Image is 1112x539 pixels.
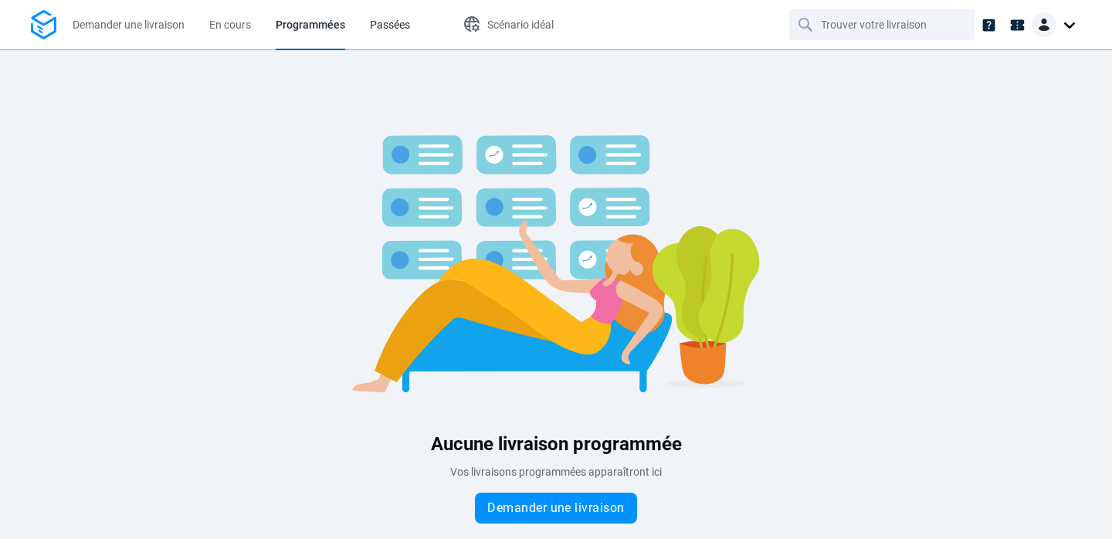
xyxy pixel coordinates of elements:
[209,19,251,31] span: En cours
[821,10,946,39] input: Trouver votre livraison
[73,19,185,31] span: Demander une livraison
[487,19,554,31] span: Scénario idéal
[31,10,56,40] img: Logo
[1032,12,1056,37] img: Client
[370,19,410,31] span: Passées
[276,19,345,31] span: Programmées
[431,433,682,455] span: Aucune livraison programmée
[450,466,662,478] span: Vos livraisons programmées apparaîtront ici
[487,502,624,514] span: Demander une livraison
[475,493,636,524] button: Demander une livraison
[324,66,788,413] img: Blank slate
